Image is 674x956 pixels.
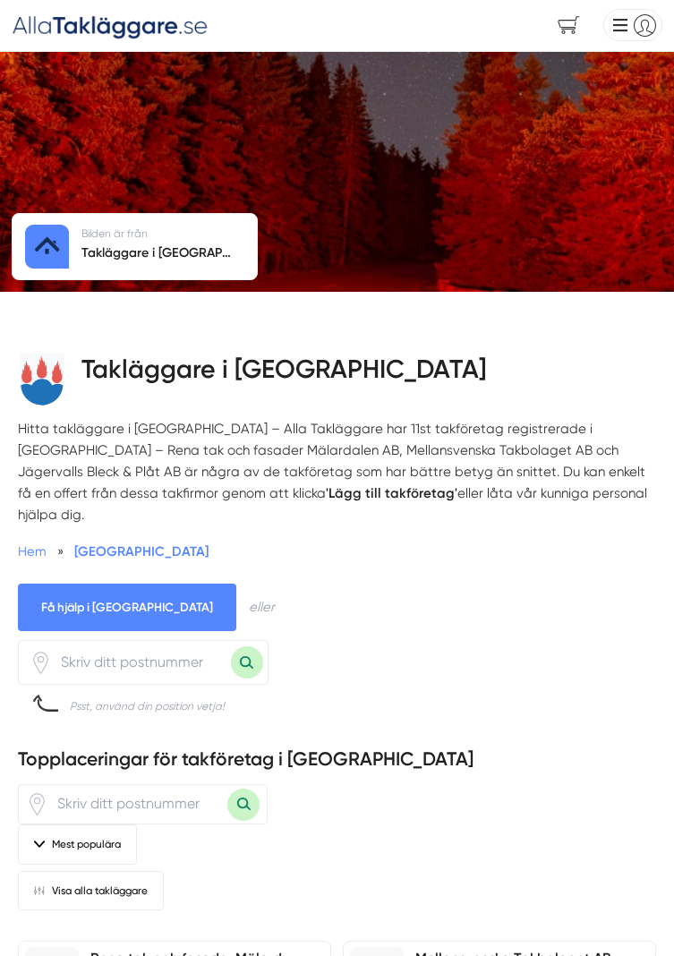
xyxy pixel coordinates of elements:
[18,746,656,784] h2: Topplaceringar för takföretag i [GEOGRAPHIC_DATA]
[231,646,263,679] button: Sök med postnummer
[81,243,234,267] h5: Takläggare i [GEOGRAPHIC_DATA]
[26,793,48,815] span: Klicka för att använda din position.
[81,353,487,398] h1: Takläggare i [GEOGRAPHIC_DATA]
[70,699,225,714] div: Psst, använd din position vetja!
[227,789,260,821] button: Sök med postnummer
[30,652,52,674] svg: Pin / Karta
[26,793,48,815] svg: Pin / Karta
[18,543,47,559] a: Hem
[545,10,593,41] span: navigation-cart
[48,787,227,822] input: Skriv ditt postnummer
[12,11,209,40] img: Alla Takläggare
[74,543,209,559] a: [GEOGRAPHIC_DATA]
[30,652,52,674] span: Klicka för att använda din position.
[18,542,656,562] nav: Breadcrumb
[52,645,231,680] input: Skriv ditt postnummer
[18,584,236,631] span: Få hjälp i Västmanlands län
[18,418,656,533] p: Hitta takläggare i [GEOGRAPHIC_DATA] – Alla Takläggare har 11st takföretag registrerade i [GEOGRA...
[18,824,137,865] span: filter-section
[249,597,275,618] div: eller
[326,485,457,501] strong: 'Lägg till takföretag'
[81,227,148,240] span: Bilden är från
[57,542,64,562] span: »
[18,871,164,911] a: Visa alla takläggare
[18,824,137,865] button: Mest populära
[25,225,69,269] img: Takläggare i Västmanland logotyp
